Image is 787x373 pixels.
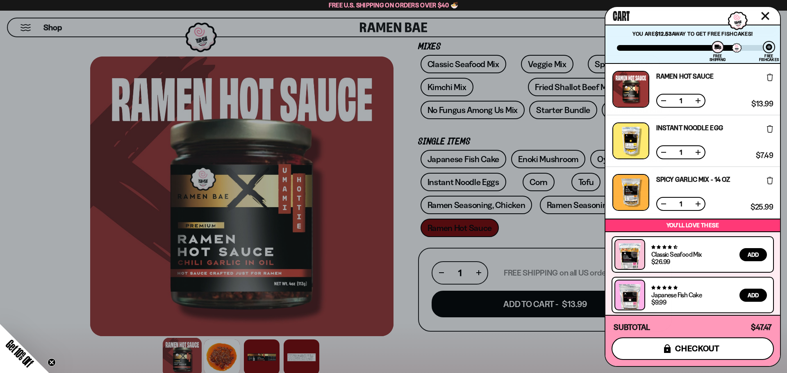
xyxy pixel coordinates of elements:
[751,203,773,211] span: $25.99
[4,337,36,369] span: Get 10% Off
[651,285,677,290] span: 4.76 stars
[748,252,759,258] span: Add
[651,258,670,265] div: $26.99
[739,289,767,302] button: Add
[613,7,630,23] span: Cart
[759,54,779,61] div: Free Fishcakes
[751,323,772,332] span: $47.47
[739,248,767,261] button: Add
[651,299,666,305] div: $9.99
[614,323,650,332] h4: Subtotal
[674,97,687,104] span: 1
[617,30,769,37] p: You are away to get Free Fishcakes!
[674,201,687,207] span: 1
[655,30,672,37] strong: $12.53
[651,291,702,299] a: Japanese Fish Cake
[329,1,459,9] span: Free U.S. Shipping on Orders over $40 🍜
[675,344,720,353] span: checkout
[48,358,56,366] button: Close teaser
[656,176,730,183] a: Spicy Garlic Mix - 14 oz
[651,250,702,258] a: Classic Seafood Mix
[612,337,774,360] button: checkout
[674,149,687,156] span: 1
[651,244,677,250] span: 4.68 stars
[759,10,771,22] button: Close cart
[710,54,726,61] div: Free Shipping
[748,292,759,298] span: Add
[751,100,773,108] span: $13.99
[656,73,714,79] a: Ramen Hot Sauce
[607,222,778,229] p: You’ll love these
[756,152,773,159] span: $7.49
[656,124,723,131] a: Instant Noodle Egg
